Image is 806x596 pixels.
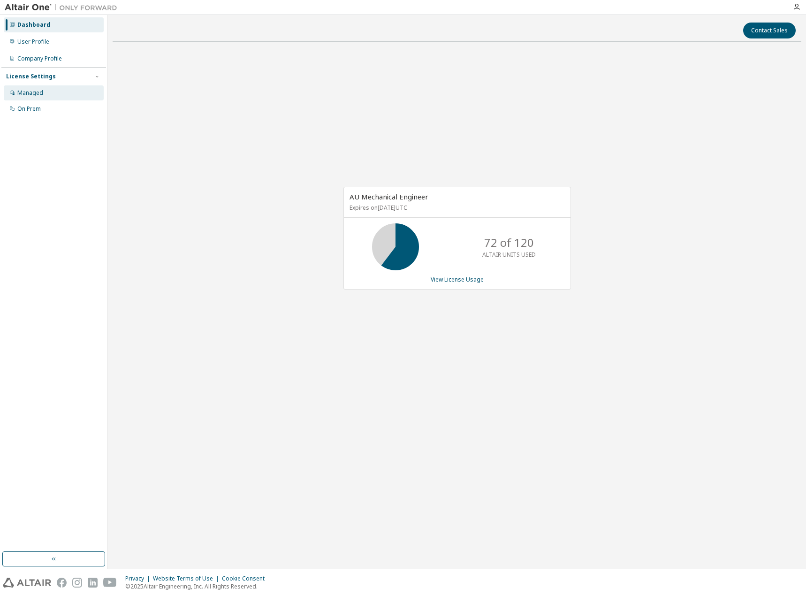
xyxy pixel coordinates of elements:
div: On Prem [17,105,41,113]
img: altair_logo.svg [3,578,51,588]
p: ALTAIR UNITS USED [482,251,536,259]
p: Expires on [DATE] UTC [350,204,563,212]
span: AU Mechanical Engineer [350,192,428,201]
a: View License Usage [431,275,484,283]
div: User Profile [17,38,49,46]
div: Website Terms of Use [153,575,222,582]
div: Managed [17,89,43,97]
button: Contact Sales [743,23,796,38]
img: instagram.svg [72,578,82,588]
div: Cookie Consent [222,575,270,582]
img: youtube.svg [103,578,117,588]
div: License Settings [6,73,56,80]
img: facebook.svg [57,578,67,588]
p: © 2025 Altair Engineering, Inc. All Rights Reserved. [125,582,270,590]
img: Altair One [5,3,122,12]
p: 72 of 120 [484,235,534,251]
div: Dashboard [17,21,50,29]
div: Company Profile [17,55,62,62]
div: Privacy [125,575,153,582]
img: linkedin.svg [88,578,98,588]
